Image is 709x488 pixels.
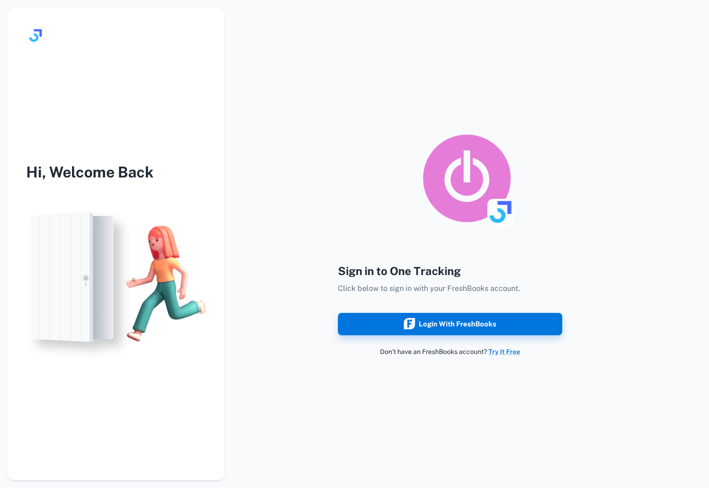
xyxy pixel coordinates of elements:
[7,161,224,184] h3: Hi, Welcome Back
[338,262,562,279] h4: Sign in to One Tracking
[404,318,496,330] div: Login with FreshBooks
[338,347,562,357] p: Don’t have an FreshBooks account?
[7,202,224,365] img: login
[26,26,45,45] img: logo.svg
[338,283,562,294] p: Click below to sign in with your FreshBooks account.
[420,132,514,225] img: logo_toggl_syncing_app.png
[338,313,562,335] button: Login with FreshBooks
[488,348,520,355] a: Try It Free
